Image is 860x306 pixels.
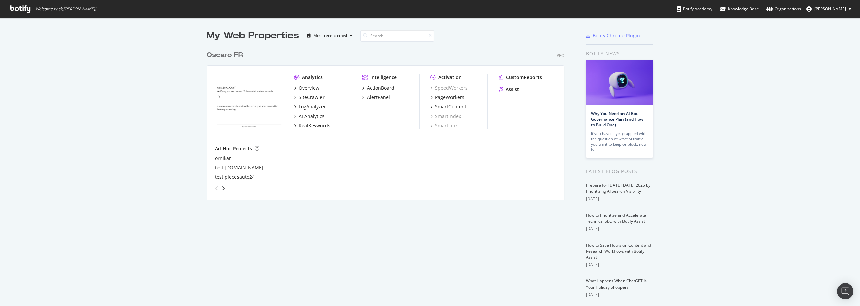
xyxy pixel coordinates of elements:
[207,50,243,60] div: Oscaro FR
[207,29,299,42] div: My Web Properties
[586,182,650,194] a: Prepare for [DATE][DATE] 2025 by Prioritizing AI Search Visibility
[313,34,347,38] div: Most recent crawl
[586,262,653,268] div: [DATE]
[299,85,319,91] div: Overview
[593,32,640,39] div: Botify Chrome Plugin
[212,183,221,194] div: angle-left
[299,94,325,101] div: SiteCrawler
[586,60,653,105] img: Why You Need an AI Bot Governance Plan (and How to Build One)
[294,122,330,129] a: RealKeywords
[215,174,255,180] a: test piecesauto24
[299,113,325,120] div: AI Analytics
[586,226,653,232] div: [DATE]
[506,74,542,81] div: CustomReports
[215,155,231,162] a: ornikar
[586,278,647,290] a: What Happens When ChatGPT Is Your Holiday Shopper?
[557,53,564,58] div: Pro
[438,74,462,81] div: Activation
[362,85,394,91] a: ActionBoard
[294,85,319,91] a: Overview
[207,42,570,200] div: grid
[299,103,326,110] div: LogAnalyzer
[435,94,464,101] div: PageWorkers
[430,122,458,129] a: SmartLink
[586,32,640,39] a: Botify Chrome Plugin
[215,164,263,171] a: test [DOMAIN_NAME]
[215,74,283,128] img: Oscaro.com
[499,74,542,81] a: CustomReports
[302,74,323,81] div: Analytics
[677,6,712,12] div: Botify Academy
[370,74,397,81] div: Intelligence
[360,30,434,42] input: Search
[435,103,466,110] div: SmartContent
[430,113,461,120] a: SmartIndex
[35,6,96,12] span: Welcome back, [PERSON_NAME] !
[586,292,653,298] div: [DATE]
[586,50,653,57] div: Botify news
[506,86,519,93] div: Assist
[586,168,653,175] div: Latest Blog Posts
[304,30,355,41] button: Most recent crawl
[766,6,801,12] div: Organizations
[499,86,519,93] a: Assist
[299,122,330,129] div: RealKeywords
[294,94,325,101] a: SiteCrawler
[814,6,846,12] span: Maya GHANEM
[362,94,390,101] a: AlertPanel
[591,131,648,152] div: If you haven’t yet grappled with the question of what AI traffic you want to keep or block, now is…
[207,50,246,60] a: Oscaro FR
[586,212,646,224] a: How to Prioritize and Accelerate Technical SEO with Botify Assist
[430,94,464,101] a: PageWorkers
[215,145,252,152] div: Ad-Hoc Projects
[221,185,226,192] div: angle-right
[586,242,651,260] a: How to Save Hours on Content and Research Workflows with Botify Assist
[430,103,466,110] a: SmartContent
[367,85,394,91] div: ActionBoard
[586,196,653,202] div: [DATE]
[591,111,643,128] a: Why You Need an AI Bot Governance Plan (and How to Build One)
[801,4,857,14] button: [PERSON_NAME]
[367,94,390,101] div: AlertPanel
[837,283,853,299] div: Open Intercom Messenger
[294,113,325,120] a: AI Analytics
[430,85,468,91] a: SpeedWorkers
[720,6,759,12] div: Knowledge Base
[294,103,326,110] a: LogAnalyzer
